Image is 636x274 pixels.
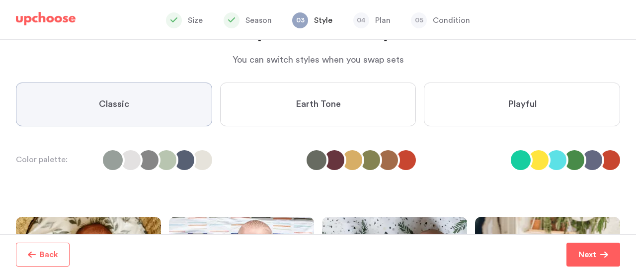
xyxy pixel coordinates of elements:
button: Next [566,243,620,267]
p: Back [40,249,58,261]
p: Style [314,14,332,26]
p: Next [578,249,596,261]
span: You can switch styles when you swap sets [233,55,404,64]
p: Condition [433,14,470,26]
button: Back [16,243,70,267]
span: Earth Tone [296,98,341,110]
img: UpChoose [16,12,76,26]
a: UpChoose [16,12,76,30]
span: 03 [292,12,308,28]
span: 04 [353,12,369,28]
span: Playful [508,98,537,110]
span: Classic [99,98,129,110]
p: Size [188,14,203,26]
p: Season [245,14,272,26]
p: Plan [375,14,391,26]
span: 05 [411,12,427,28]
